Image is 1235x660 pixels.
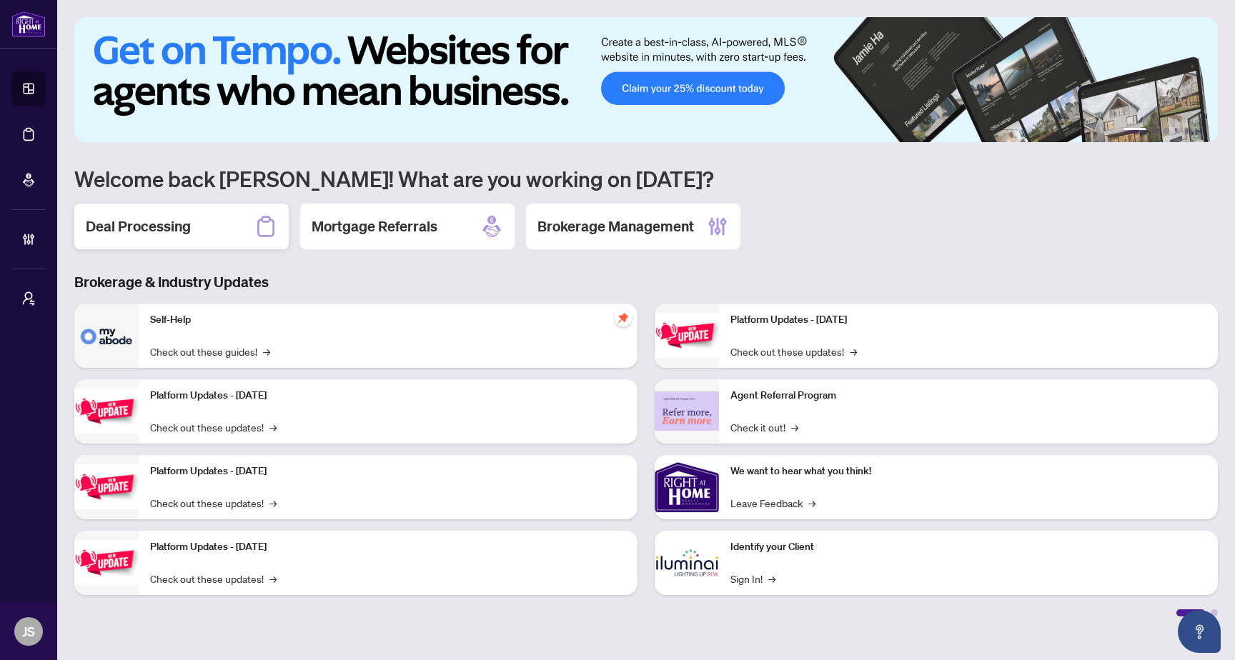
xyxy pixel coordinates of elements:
[150,539,626,555] p: Platform Updates - [DATE]
[74,165,1218,192] h1: Welcome back [PERSON_NAME]! What are you working on [DATE]?
[1186,128,1192,134] button: 5
[269,419,277,435] span: →
[808,495,815,511] span: →
[1152,128,1158,134] button: 2
[615,309,632,326] span: pushpin
[312,216,437,236] h2: Mortgage Referrals
[150,312,626,328] p: Self-Help
[11,11,46,37] img: logo
[768,571,775,586] span: →
[22,621,35,641] span: JS
[150,495,277,511] a: Check out these updates!→
[269,571,277,586] span: →
[655,313,719,358] img: Platform Updates - June 23, 2025
[74,272,1218,292] h3: Brokerage & Industry Updates
[263,344,270,359] span: →
[655,531,719,595] img: Identify your Client
[730,464,1206,479] p: We want to hear what you think!
[730,344,857,359] a: Check out these updates!→
[1124,128,1146,134] button: 1
[269,495,277,511] span: →
[1164,128,1169,134] button: 3
[150,388,626,404] p: Platform Updates - [DATE]
[86,216,191,236] h2: Deal Processing
[730,495,815,511] a: Leave Feedback→
[791,419,798,435] span: →
[1198,128,1204,134] button: 6
[150,344,270,359] a: Check out these guides!→
[150,419,277,435] a: Check out these updates!→
[74,17,1218,142] img: Slide 0
[74,304,139,368] img: Self-Help
[850,344,857,359] span: →
[655,455,719,519] img: We want to hear what you think!
[730,312,1206,328] p: Platform Updates - [DATE]
[1178,610,1221,653] button: Open asap
[1175,128,1181,134] button: 4
[74,464,139,509] img: Platform Updates - July 21, 2025
[655,391,719,431] img: Agent Referral Program
[730,419,798,435] a: Check it out!→
[21,291,36,306] span: user-switch
[74,540,139,585] img: Platform Updates - July 8, 2025
[730,539,1206,555] p: Identify your Client
[74,389,139,434] img: Platform Updates - September 16, 2025
[730,388,1206,404] p: Agent Referral Program
[150,464,626,479] p: Platform Updates - [DATE]
[537,216,694,236] h2: Brokerage Management
[730,571,775,586] a: Sign In!→
[150,571,277,586] a: Check out these updates!→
